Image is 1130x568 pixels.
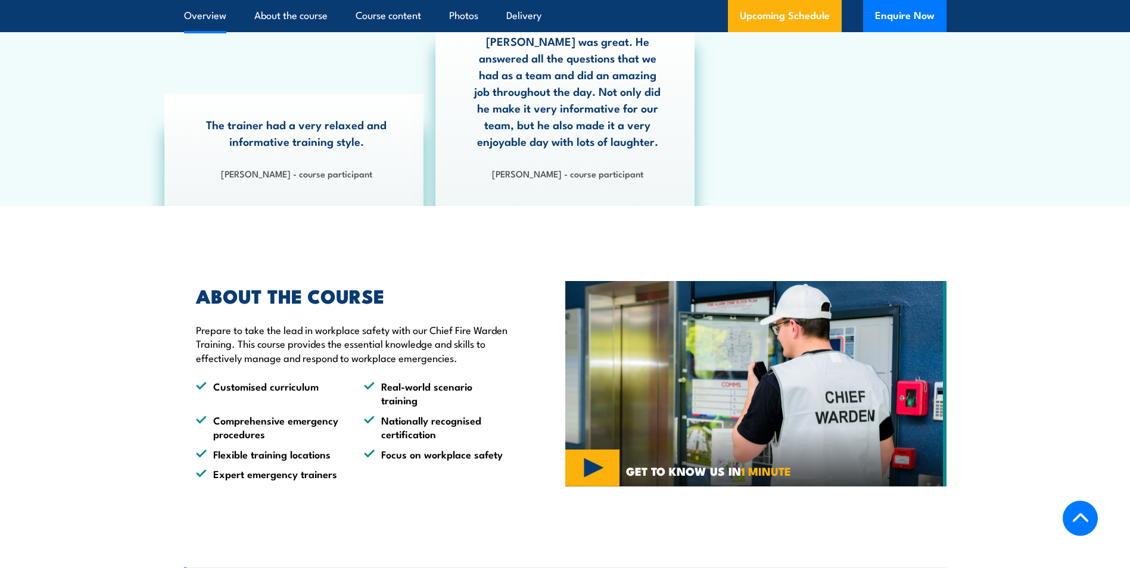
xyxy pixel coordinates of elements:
p: Prepare to take the lead in workplace safety with our Chief Fire Warden Training. This course pro... [196,323,510,364]
strong: [PERSON_NAME] - course participant [221,167,372,180]
li: Comprehensive emergency procedures [196,413,343,441]
li: Expert emergency trainers [196,467,343,480]
strong: 1 MINUTE [741,462,791,479]
li: Real-world scenario training [364,379,510,407]
strong: [PERSON_NAME] - course participant [492,167,643,180]
img: Chief Fire Warden Training [565,281,947,487]
p: The trainer had a very relaxed and informative training style. [200,116,394,149]
li: Focus on workplace safety [364,447,510,461]
li: Customised curriculum [196,379,343,407]
p: [PERSON_NAME] was great. He answered all the questions that we had as a team and did an amazing j... [471,33,665,149]
h2: ABOUT THE COURSE [196,287,510,304]
span: GET TO KNOW US IN [626,466,791,476]
li: Flexible training locations [196,447,343,461]
li: Nationally recognised certification [364,413,510,441]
